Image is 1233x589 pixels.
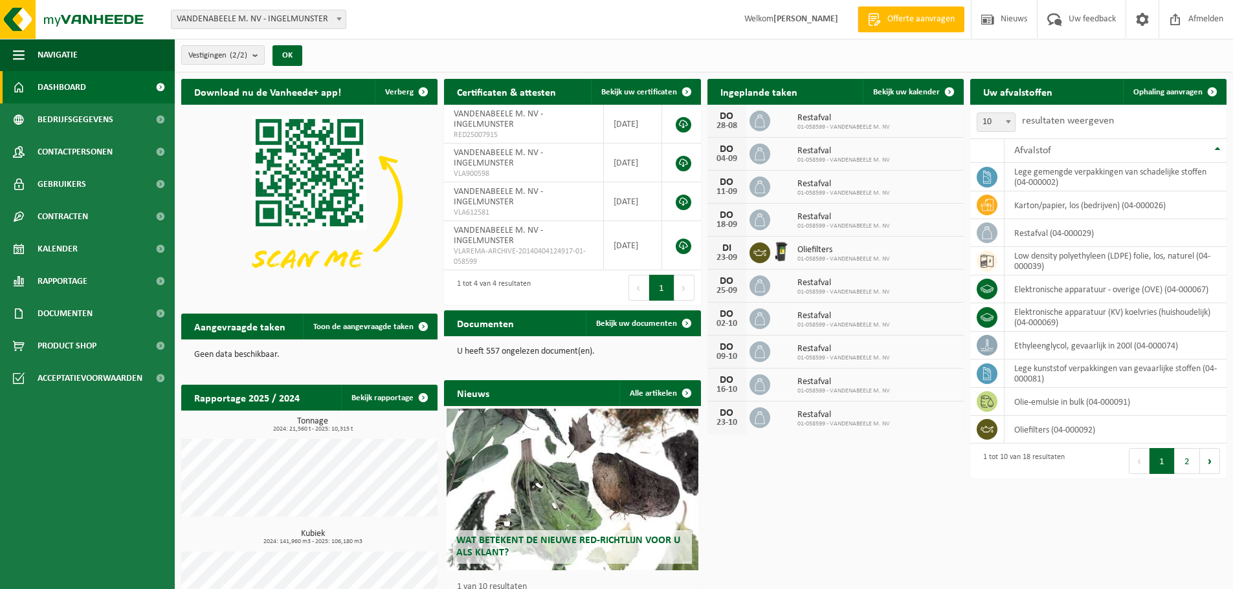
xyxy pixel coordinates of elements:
[604,105,663,144] td: [DATE]
[1005,163,1227,191] td: lege gemengde verpakkingen van schadelijke stoffen (04-000002)
[38,200,88,233] span: Contracten
[457,347,687,356] p: U heeft 557 ongelezen document(en).
[181,105,438,297] img: Download de VHEPlus App
[188,417,438,433] h3: Tonnage
[797,113,890,123] span: Restafval
[1005,359,1227,388] td: lege kunststof verpakkingen van gevaarlijke stoffen (04-000081)
[188,46,247,65] span: Vestigingen
[38,103,113,136] span: Bedrijfsgegevens
[797,387,890,395] span: 01-058599 - VANDENABEELE M. NV
[341,385,436,411] a: Bekijk rapportage
[38,168,86,200] span: Gebruikers
[1005,219,1227,247] td: restafval (04-000029)
[272,45,302,66] button: OK
[797,311,890,321] span: Restafval
[1005,191,1227,219] td: karton/papier, los (bedrijven) (04-000026)
[873,88,940,96] span: Bekijk uw kalender
[797,179,890,189] span: Restafval
[1005,332,1227,359] td: ethyleenglycol, gevaarlijk in 200l (04-000074)
[1129,448,1150,474] button: Previous
[714,342,740,352] div: DO
[977,447,1065,475] div: 1 tot 10 van 18 resultaten
[863,79,962,105] a: Bekijk uw kalender
[714,111,740,122] div: DO
[714,210,740,220] div: DO
[181,314,298,339] h2: Aangevraagde taken
[171,10,346,29] span: VANDENABEELE M. NV - INGELMUNSTER
[797,123,890,131] span: 01-058599 - VANDENABEELE M. NV
[1133,88,1203,96] span: Ophaling aanvragen
[714,144,740,155] div: DO
[454,226,543,246] span: VANDENABEELE M. NV - INGELMUNSTER
[375,79,436,105] button: Verberg
[714,155,740,164] div: 04-09
[1005,388,1227,416] td: olie-emulsie in bulk (04-000091)
[181,45,265,65] button: Vestigingen(2/2)
[454,109,543,129] span: VANDENABEELE M. NV - INGELMUNSTER
[303,314,436,339] a: Toon de aangevraagde taken
[230,51,247,59] count: (2/2)
[38,39,78,71] span: Navigatie
[450,273,531,302] div: 1 tot 4 van 4 resultaten
[454,187,543,207] span: VANDENABEELE M. NV - INGELMUNSTER
[770,241,792,262] img: WB-0240-HPE-BK-01
[649,275,674,301] button: 1
[596,319,677,328] span: Bekijk uw documenten
[884,13,958,26] span: Offerte aanvragen
[797,156,890,164] span: 01-058599 - VANDENABEELE M. NV
[714,286,740,295] div: 25-09
[714,319,740,328] div: 02-10
[977,112,1016,132] span: 10
[38,71,86,103] span: Dashboard
[714,243,740,253] div: DI
[188,426,438,433] span: 2024: 21,560 t - 2025: 10,315 t
[797,146,890,156] span: Restafval
[797,344,890,354] span: Restafval
[714,309,740,319] div: DO
[714,187,740,197] div: 11-09
[714,385,740,394] div: 16-10
[797,278,890,288] span: Restafval
[447,409,698,570] a: Wat betekent de nieuwe RED-richtlijn voor u als klant?
[1123,79,1225,105] a: Ophaling aanvragen
[444,310,527,336] h2: Documenten
[970,79,1065,104] h2: Uw afvalstoffen
[586,310,700,336] a: Bekijk uw documenten
[714,418,740,427] div: 23-10
[38,233,78,265] span: Kalender
[454,208,593,218] span: VLA612581
[385,88,414,96] span: Verberg
[1014,145,1051,156] span: Afvalstof
[38,362,142,394] span: Acceptatievoorwaarden
[591,79,700,105] a: Bekijk uw certificaten
[714,276,740,286] div: DO
[1005,247,1227,275] td: low density polyethyleen (LDPE) folie, los, naturel (04-000039)
[628,275,649,301] button: Previous
[797,410,890,420] span: Restafval
[797,420,890,428] span: 01-058599 - VANDENABEELE M. NV
[977,113,1015,131] span: 10
[797,189,890,197] span: 01-058599 - VANDENABEELE M. NV
[38,330,96,362] span: Product Shop
[38,297,93,330] span: Documenten
[1005,303,1227,332] td: elektronische apparatuur (KV) koelvries (huishoudelijk) (04-000069)
[858,6,964,32] a: Offerte aanvragen
[714,122,740,131] div: 28-08
[1005,416,1227,444] td: oliefilters (04-000092)
[714,253,740,262] div: 23-09
[454,246,593,267] span: VLAREMA-ARCHIVE-20140404124917-01-058599
[188,530,438,545] h3: Kubiek
[797,377,890,387] span: Restafval
[181,79,354,104] h2: Download nu de Vanheede+ app!
[714,352,740,361] div: 09-10
[797,222,890,230] span: 01-058599 - VANDENABEELE M. NV
[444,79,569,104] h2: Certificaten & attesten
[604,144,663,182] td: [DATE]
[1005,275,1227,303] td: elektronische apparatuur - overige (OVE) (04-000067)
[674,275,694,301] button: Next
[604,182,663,221] td: [DATE]
[604,221,663,270] td: [DATE]
[181,385,313,410] h2: Rapportage 2025 / 2024
[797,288,890,296] span: 01-058599 - VANDENABEELE M. NV
[454,130,593,140] span: RED25007915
